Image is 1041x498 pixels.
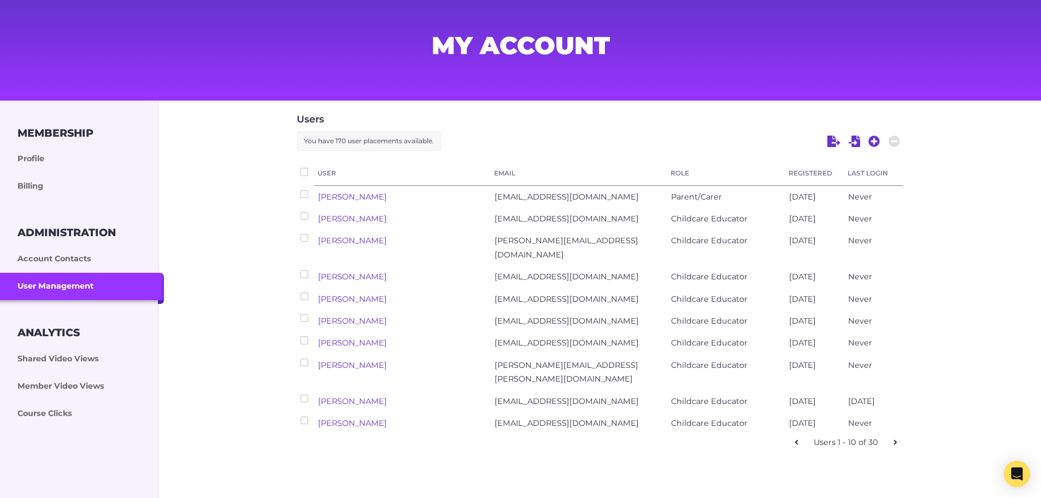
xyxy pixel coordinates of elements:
span: Childcare Educator [671,236,748,245]
span: Childcare Educator [671,418,748,428]
span: [EMAIL_ADDRESS][DOMAIN_NAME] [495,272,639,282]
a: [PERSON_NAME] [318,418,387,428]
a: [PERSON_NAME] [318,396,387,406]
h1: My Account [257,34,784,56]
span: Never [848,272,872,282]
span: [DATE] [789,294,816,304]
a: Export Users [827,134,840,149]
div: Open Intercom Messenger [1004,461,1030,487]
a: [PERSON_NAME] [318,214,387,224]
span: [EMAIL_ADDRESS][DOMAIN_NAME] [495,316,639,326]
span: Never [848,316,872,326]
span: Never [848,236,872,245]
span: [EMAIL_ADDRESS][DOMAIN_NAME] [495,396,639,406]
h3: Analytics [17,326,80,339]
span: Parent/Carer [671,192,722,202]
a: Import Users [849,134,861,149]
h4: Users [297,112,903,127]
span: [DATE] [789,192,816,202]
span: [EMAIL_ADDRESS][DOMAIN_NAME] [495,214,639,224]
a: Role [671,167,781,179]
span: [PERSON_NAME][EMAIL_ADDRESS][PERSON_NAME][DOMAIN_NAME] [495,360,638,384]
span: [EMAIL_ADDRESS][DOMAIN_NAME] [495,294,639,304]
a: [PERSON_NAME] [318,294,387,304]
span: [DATE] [848,396,875,406]
a: [PERSON_NAME] [318,192,387,202]
span: [PERSON_NAME][EMAIL_ADDRESS][DOMAIN_NAME] [495,236,638,260]
a: [PERSON_NAME] [318,316,387,326]
span: Childcare Educator [671,360,748,370]
span: Childcare Educator [671,294,748,304]
h3: Membership [17,127,93,139]
span: [DATE] [789,418,816,428]
span: Never [848,214,872,224]
span: [DATE] [789,316,816,326]
a: [PERSON_NAME] [318,236,387,245]
a: [PERSON_NAME] [318,272,387,282]
span: Never [848,192,872,202]
span: [DATE] [789,272,816,282]
div: Users 1 - 10 of 30 [807,436,885,450]
a: Delete selected users [889,134,901,149]
span: Childcare Educator [671,396,748,406]
span: [DATE] [789,360,816,370]
span: Childcare Educator [671,272,748,282]
a: Add a new user [868,134,880,149]
span: Childcare Educator [671,316,748,326]
a: [PERSON_NAME] [318,338,387,348]
span: [EMAIL_ADDRESS][DOMAIN_NAME] [495,418,639,428]
span: Never [848,294,872,304]
span: Childcare Educator [671,214,748,224]
span: [DATE] [789,236,816,245]
a: Last Login [848,167,900,179]
h3: Administration [17,226,116,239]
span: [EMAIL_ADDRESS][DOMAIN_NAME] [495,338,639,348]
span: [DATE] [789,396,816,406]
a: Email [494,167,664,179]
p: You have 170 user placements available. [297,131,441,151]
span: Never [848,360,872,370]
span: [DATE] [789,338,816,348]
span: [EMAIL_ADDRESS][DOMAIN_NAME] [495,192,639,202]
span: Never [848,418,872,428]
a: User [317,167,487,179]
a: [PERSON_NAME] [318,360,387,370]
span: Childcare Educator [671,338,748,348]
span: Never [848,338,872,348]
span: [DATE] [789,214,816,224]
a: Registered [789,167,841,179]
